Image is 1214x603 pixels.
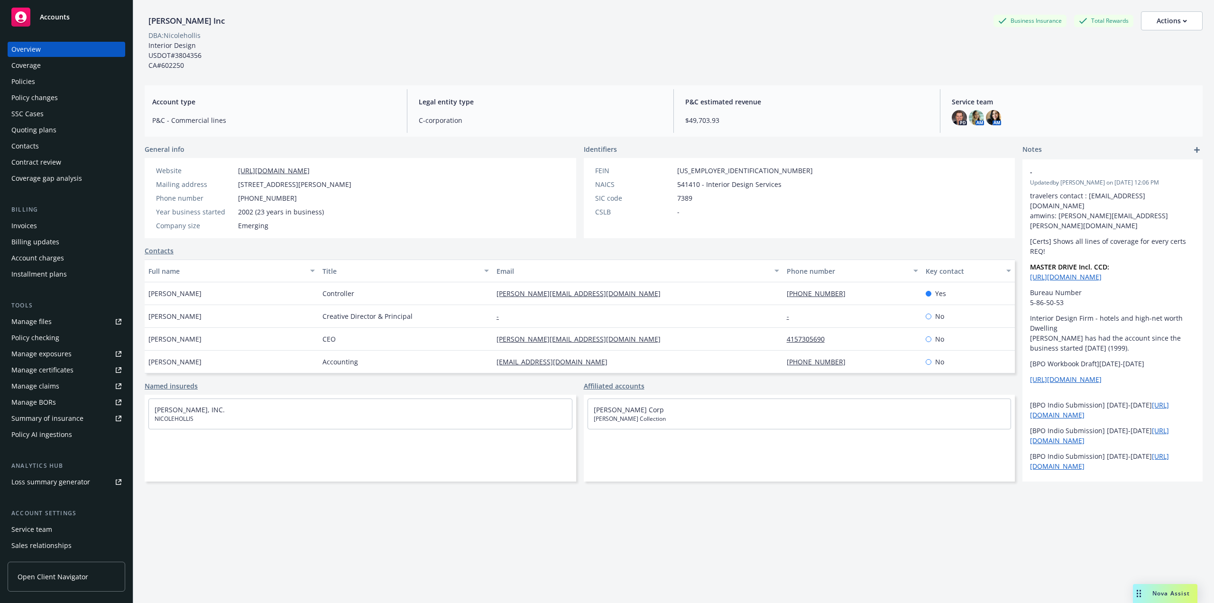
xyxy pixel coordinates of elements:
[787,334,832,343] a: 4157305690
[497,334,668,343] a: [PERSON_NAME][EMAIL_ADDRESS][DOMAIN_NAME]
[677,207,680,217] span: -
[11,346,72,362] div: Manage exposures
[11,427,72,442] div: Policy AI ingestions
[594,415,1005,423] span: [PERSON_NAME] Collection
[11,155,61,170] div: Contract review
[8,205,125,214] div: Billing
[493,260,783,282] button: Email
[11,395,56,410] div: Manage BORs
[8,234,125,250] a: Billing updates
[11,474,90,490] div: Loss summary generator
[11,379,59,394] div: Manage claims
[419,97,662,107] span: Legal entity type
[8,122,125,138] a: Quoting plans
[497,312,506,321] a: -
[322,266,478,276] div: Title
[935,357,944,367] span: No
[155,405,225,414] a: [PERSON_NAME], INC.
[145,260,319,282] button: Full name
[8,155,125,170] a: Contract review
[145,246,174,256] a: Contacts
[935,288,946,298] span: Yes
[156,193,234,203] div: Phone number
[8,314,125,329] a: Manage files
[787,312,797,321] a: -
[1030,191,1195,231] p: travelers contact : [EMAIL_ADDRESS][DOMAIN_NAME] amwins: [PERSON_NAME][EMAIL_ADDRESS][PERSON_NAME...
[595,179,673,189] div: NAICS
[1157,12,1187,30] div: Actions
[145,144,184,154] span: General info
[11,171,82,186] div: Coverage gap analysis
[922,260,1015,282] button: Key contact
[1022,159,1203,479] div: -Updatedby [PERSON_NAME] on [DATE] 12:06 PMtravelers contact : [EMAIL_ADDRESS][DOMAIN_NAME] amwin...
[148,311,202,321] span: [PERSON_NAME]
[319,260,493,282] button: Title
[11,218,37,233] div: Invoices
[155,415,566,423] span: NICOLEHOLLIS
[322,311,413,321] span: Creative Director & Principal
[787,289,853,298] a: [PHONE_NUMBER]
[1022,144,1042,156] span: Notes
[685,97,929,107] span: P&C estimated revenue
[156,221,234,231] div: Company size
[497,266,769,276] div: Email
[1030,359,1195,369] p: [BPO Workbook Draft][DATE]-[DATE]
[322,334,336,344] span: CEO
[584,381,644,391] a: Affiliated accounts
[419,115,662,125] span: C-corporation
[148,288,202,298] span: [PERSON_NAME]
[595,207,673,217] div: CSLB
[8,74,125,89] a: Policies
[322,357,358,367] span: Accounting
[8,395,125,410] a: Manage BORs
[935,334,944,344] span: No
[11,122,56,138] div: Quoting plans
[18,572,88,582] span: Open Client Navigator
[1152,589,1190,597] span: Nova Assist
[11,250,64,266] div: Account charges
[685,115,929,125] span: $49,703.93
[11,314,52,329] div: Manage files
[8,474,125,490] a: Loss summary generator
[238,166,310,175] a: [URL][DOMAIN_NAME]
[8,42,125,57] a: Overview
[1191,144,1203,156] a: add
[926,266,1001,276] div: Key contact
[11,522,52,537] div: Service team
[8,330,125,345] a: Policy checking
[8,411,125,426] a: Summary of insurance
[935,311,944,321] span: No
[8,379,125,394] a: Manage claims
[1133,584,1145,603] div: Drag to move
[11,362,74,378] div: Manage certificates
[8,427,125,442] a: Policy AI ingestions
[677,179,782,189] span: 541410 - Interior Design Services
[238,221,268,231] span: Emerging
[152,115,395,125] span: P&C - Commercial lines
[1141,11,1203,30] button: Actions
[8,218,125,233] a: Invoices
[497,289,668,298] a: [PERSON_NAME][EMAIL_ADDRESS][DOMAIN_NAME]
[1030,272,1102,281] a: [URL][DOMAIN_NAME]
[40,13,70,21] span: Accounts
[8,301,125,310] div: Tools
[1030,451,1195,471] p: [BPO Indio Submission] [DATE]-[DATE]
[8,106,125,121] a: SSC Cases
[594,405,664,414] a: [PERSON_NAME] Corp
[8,4,125,30] a: Accounts
[148,357,202,367] span: [PERSON_NAME]
[8,509,125,518] div: Account settings
[238,207,324,217] span: 2002 (23 years in business)
[1030,375,1102,384] a: [URL][DOMAIN_NAME]
[148,30,201,40] div: DBA: Nicolehollis
[986,110,1001,125] img: photo
[148,41,203,70] span: Interior Design USDOT#3804356 CA#602250
[238,179,351,189] span: [STREET_ADDRESS][PERSON_NAME]
[1030,288,1195,307] p: Bureau Number 5-86-50-53
[11,234,59,250] div: Billing updates
[1030,167,1170,177] span: -
[8,139,125,154] a: Contacts
[152,97,395,107] span: Account type
[595,166,673,176] div: FEIN
[783,260,922,282] button: Phone number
